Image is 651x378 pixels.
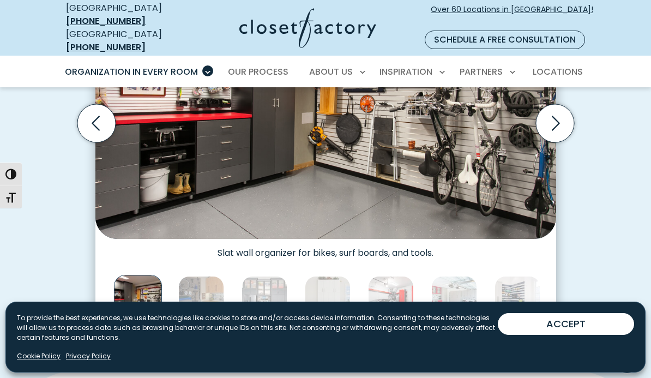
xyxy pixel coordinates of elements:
span: Organization in Every Room [65,65,198,78]
img: Garage with white cabinetry with integrated handles, slatwall system for garden tools and power e... [305,276,351,322]
a: Privacy Policy [66,351,111,361]
img: Warm wood-toned garage storage with bikes mounted on slat wall panels and cabinetry organizing he... [178,276,224,322]
a: Schedule a Free Consultation [425,31,585,49]
span: Inspiration [379,65,432,78]
img: Garage setup with mounted sports gear organizers, cabinetry with lighting, and a wraparound bench [495,276,540,322]
a: [PHONE_NUMBER] [66,41,146,53]
button: Next slide [532,100,578,147]
nav: Primary Menu [57,57,594,87]
img: Closet Factory Logo [239,8,376,48]
figcaption: Slat wall organizer for bikes, surf boards, and tools. [95,239,556,259]
img: Luxury sports garage with high-gloss red cabinetry, gray base drawers, and vertical bike racks [368,276,414,322]
p: To provide the best experiences, we use technologies like cookies to store and/or access device i... [17,313,498,343]
button: ACCEPT [498,313,634,335]
span: Our Process [228,65,288,78]
span: Locations [533,65,583,78]
a: [PHONE_NUMBER] [66,15,146,27]
span: Over 60 Locations in [GEOGRAPHIC_DATA]! [431,4,593,27]
span: Partners [460,65,503,78]
button: Previous slide [73,100,120,147]
img: Garage with gray cabinets and glossy red drawers, slatwall organizer system, heavy-duty hooks, an... [431,276,477,322]
span: About Us [309,65,353,78]
a: Cookie Policy [17,351,61,361]
div: [GEOGRAPHIC_DATA] [66,28,185,54]
img: Sophisticated gray garage cabinetry system with a refrigerator, overhead frosted glass cabinets, ... [242,276,287,322]
img: Custom garage slatwall organizer for bikes, surf boards, and tools [113,275,161,323]
div: [GEOGRAPHIC_DATA] [66,2,185,28]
